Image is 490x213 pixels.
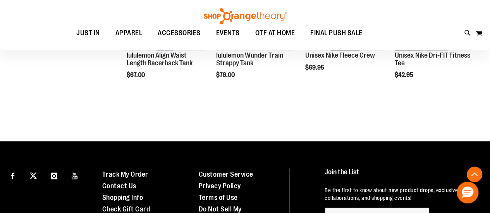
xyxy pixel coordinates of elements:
[303,24,370,42] a: FINAL PUSH SALE
[102,194,143,201] a: Shopping Info
[47,169,61,182] a: Visit our Instagram page
[199,170,253,178] a: Customer Service
[27,169,40,182] a: Visit our X page
[457,182,478,203] button: Hello, have a question? Let’s chat.
[255,24,295,42] span: OTF AT HOME
[305,51,375,59] a: Unisex Nike Fleece Crew
[325,169,476,183] h4: Join the List
[199,182,241,190] a: Privacy Policy
[216,51,283,67] a: lululemon Wunder Train Strappy Tank
[127,72,146,78] span: $67.00
[216,72,236,78] span: $79.00
[102,182,136,190] a: Contact Us
[467,167,482,182] button: Back To Top
[115,24,143,42] span: APPAREL
[325,186,476,202] p: Be the first to know about new product drops, exclusive collaborations, and shopping events!
[127,51,193,67] a: lululemon Align Waist Length Racerback Tank
[216,24,240,42] span: EVENTS
[158,24,201,42] span: ACCESSORIES
[76,24,100,42] span: JUST IN
[150,24,208,42] a: ACCESSORIES
[30,172,37,179] img: Twitter
[310,24,363,42] span: FINAL PUSH SALE
[395,51,470,67] a: Unisex Nike Dri-FIT Fitness Tee
[6,169,19,182] a: Visit our Facebook page
[68,169,82,182] a: Visit our Youtube page
[199,194,238,201] a: Terms of Use
[305,64,325,71] span: $69.95
[69,24,108,42] a: JUST IN
[248,24,303,42] a: OTF AT HOME
[203,8,288,24] img: Shop Orangetheory
[208,24,248,42] a: EVENTS
[102,170,148,178] a: Track My Order
[108,24,150,42] a: APPAREL
[395,72,414,78] span: $42.95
